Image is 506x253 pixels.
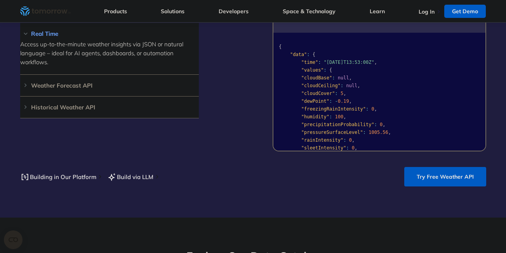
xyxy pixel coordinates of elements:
a: Build via LLM [107,172,153,182]
span: "time" [301,60,318,65]
a: Products [104,8,127,15]
span: : [318,60,321,65]
span: : [335,91,337,96]
span: : [346,145,349,151]
span: "precipitationProbability" [301,122,374,127]
span: : [323,67,326,73]
span: : [329,98,332,104]
span: : [307,52,310,57]
h3: Weather Forecast API [20,83,199,88]
span: "humidity" [301,114,329,119]
span: , [383,122,385,127]
span: 5 [340,91,343,96]
span: 0 [349,137,351,143]
span: , [349,75,351,81]
span: , [349,98,351,104]
p: Access up-to-the-minute weather insights via JSON or natural language – ideal for AI agents, dash... [20,40,199,67]
span: 0.19 [337,98,349,104]
span: "pressureSurfaceLevel" [301,130,363,135]
span: : [340,83,343,88]
span: , [351,137,354,143]
a: Home link [20,5,71,17]
span: , [357,83,360,88]
span: "values" [301,67,323,73]
span: "rainIntensity" [301,137,343,143]
span: 0 [351,145,354,151]
span: "freezingRainIntensity" [301,106,365,112]
h3: Real Time [20,31,199,37]
span: , [343,91,346,96]
span: , [355,145,357,151]
span: "[DATE]T13:53:00Z" [323,60,374,65]
span: , [388,130,391,135]
span: "sleetIntensity" [301,145,346,151]
span: 1005.56 [369,130,388,135]
span: "cloudCeiling" [301,83,340,88]
a: Try Free Weather API [404,167,486,186]
span: 0 [371,106,374,112]
span: { [279,44,282,49]
a: Solutions [161,8,184,15]
span: null [346,83,357,88]
button: Open CMP widget [4,230,23,249]
a: Log In [419,8,435,15]
span: : [332,75,335,81]
a: Learn [370,8,385,15]
h3: Historical Weather API [20,104,199,110]
span: : [343,137,346,143]
span: { [329,67,332,73]
span: - [335,98,337,104]
span: , [343,114,346,119]
span: "data" [290,52,306,57]
a: Get Demo [444,5,486,18]
span: null [337,75,349,81]
a: Building in Our Platform [20,172,96,182]
span: 0 [380,122,383,127]
span: "cloudBase" [301,75,332,81]
a: Space & Technology [283,8,336,15]
span: , [374,106,377,112]
span: : [329,114,332,119]
span: : [374,122,377,127]
span: { [312,52,315,57]
span: , [374,60,377,65]
span: "cloudCover" [301,91,335,96]
a: Developers [219,8,249,15]
span: : [363,130,365,135]
span: 100 [335,114,343,119]
span: : [365,106,368,112]
span: "dewPoint" [301,98,329,104]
